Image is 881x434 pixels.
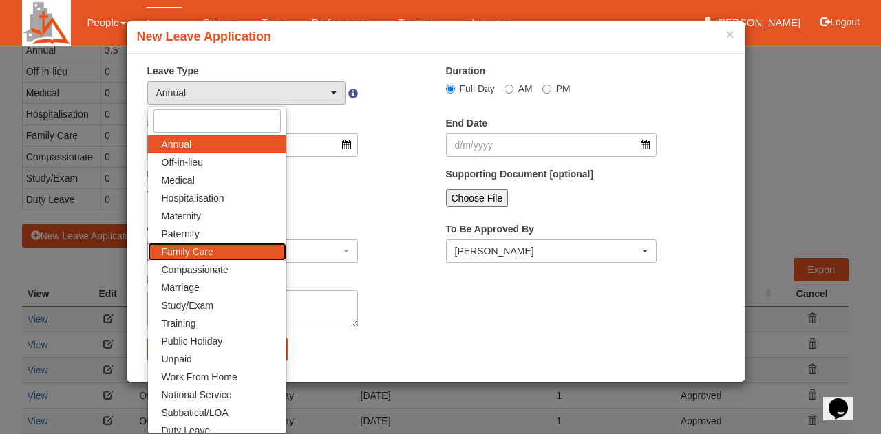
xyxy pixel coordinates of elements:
[162,388,232,402] span: National Service
[455,244,640,258] div: [PERSON_NAME]
[446,167,594,181] label: Supporting Document [optional]
[162,299,213,312] span: Study/Exam
[725,27,734,41] button: ×
[162,316,196,330] span: Training
[147,81,346,105] button: Annual
[162,263,229,276] span: Compassionate
[156,86,329,100] div: Annual
[518,83,533,94] span: AM
[446,239,657,263] button: Benjamin Lee Gin Huat
[162,155,203,169] span: Off-in-lieu
[137,30,271,43] b: New Leave Application
[556,83,571,94] span: PM
[162,281,200,294] span: Marriage
[823,379,867,420] iframe: chat widget
[162,370,237,384] span: Work From Home
[162,406,229,420] span: Sabbatical/LOA
[446,189,509,207] input: Choose File
[162,227,200,241] span: Paternity
[162,209,202,223] span: Maternity
[147,64,199,78] label: Leave Type
[153,109,281,133] input: Search
[460,83,495,94] span: Full Day
[446,116,488,130] label: End Date
[162,173,195,187] span: Medical
[162,191,224,205] span: Hospitalisation
[446,133,657,157] input: d/m/yyyy
[162,352,192,366] span: Unpaid
[162,334,223,348] span: Public Holiday
[446,222,534,236] label: To Be Approved By
[162,138,192,151] span: Annual
[446,64,486,78] label: Duration
[162,245,213,259] span: Family Care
